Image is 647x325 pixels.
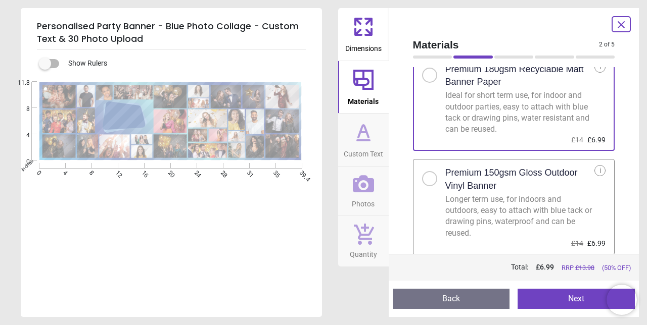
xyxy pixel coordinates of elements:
[338,61,389,114] button: Materials
[571,239,583,247] span: £14
[412,262,631,273] div: Total:
[345,39,382,54] span: Dimensions
[11,105,30,114] span: 8
[45,58,322,70] div: Show Rulers
[338,8,389,61] button: Dimensions
[445,63,595,88] h2: Premium 180gsm Recyclable Matt Banner Paper
[338,114,389,166] button: Custom Text
[599,40,615,49] span: 2 of 5
[445,194,595,239] div: Longer term use, for indoors and outdoors, easy to attach with blue tack or drawing pins, waterpr...
[338,216,389,266] button: Quantity
[344,144,383,159] span: Custom Text
[11,157,30,166] span: 0
[571,136,583,144] span: £14
[350,245,377,260] span: Quantity
[587,136,606,144] span: £6.99
[575,264,594,272] span: £ 13.98
[11,131,30,140] span: 4
[540,263,554,271] span: 6.99
[562,263,594,273] span: RRP
[587,239,606,247] span: £6.99
[445,167,595,192] h2: Premium 150gsm Gloss Outdoor Vinyl Banner
[413,37,599,52] span: Materials
[607,285,637,315] iframe: Brevo live chat
[11,79,30,87] span: 11.8
[338,167,389,216] button: Photos
[445,90,595,135] div: Ideal for short term use, for indoor and outdoor parties, easy to attach with blue tack or drawin...
[348,92,379,107] span: Materials
[393,289,510,309] button: Back
[37,16,306,49] h5: Personalised Party Banner - Blue Photo Collage - Custom Text & 30 Photo Upload
[352,194,375,209] span: Photos
[518,289,635,309] button: Next
[594,165,606,176] div: i
[536,262,554,273] span: £
[602,263,631,273] span: (50% OFF)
